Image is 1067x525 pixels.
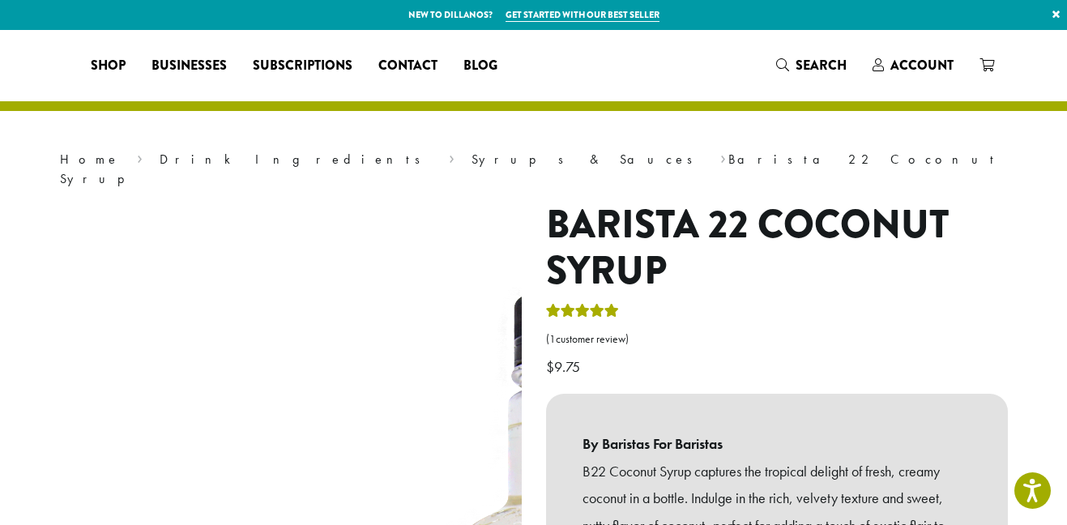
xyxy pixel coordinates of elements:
h1: Barista 22 Coconut Syrup [546,202,1008,295]
span: Contact [378,56,437,76]
div: Rated 5.00 out of 5 [546,301,619,326]
a: Shop [78,53,139,79]
bdi: 9.75 [546,357,584,376]
span: $ [546,357,554,376]
a: Get started with our best seller [506,8,659,22]
span: Account [890,56,954,75]
a: Home [60,151,120,168]
span: Blog [463,56,497,76]
span: Businesses [152,56,227,76]
a: Drink Ingredients [160,151,431,168]
a: Search [763,52,860,79]
nav: Breadcrumb [60,150,1008,189]
a: (1customer review) [546,331,1008,348]
span: 1 [549,332,556,346]
span: Subscriptions [253,56,352,76]
b: By Baristas For Baristas [583,430,971,458]
span: › [137,144,143,169]
a: Syrups & Sauces [472,151,703,168]
span: › [720,144,726,169]
span: Shop [91,56,126,76]
span: Search [796,56,847,75]
span: › [449,144,455,169]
